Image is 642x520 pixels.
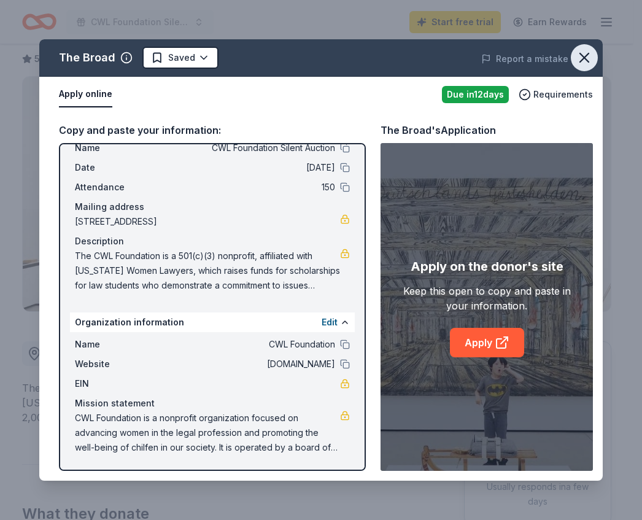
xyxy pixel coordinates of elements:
[75,337,157,352] span: Name
[157,180,335,195] span: 150
[75,160,157,175] span: Date
[59,122,366,138] div: Copy and paste your information:
[442,86,509,103] div: Due in 12 days
[157,337,335,352] span: CWL Foundation
[411,257,563,276] div: Apply on the donor's site
[70,312,355,332] div: Organization information
[75,396,350,411] div: Mission statement
[75,214,340,229] span: [STREET_ADDRESS]
[157,160,335,175] span: [DATE]
[59,48,115,68] div: The Broad
[381,122,496,138] div: The Broad's Application
[75,376,157,391] span: EIN
[402,284,572,313] div: Keep this open to copy and paste in your information.
[168,50,195,65] span: Saved
[519,87,593,102] button: Requirements
[322,315,338,330] button: Edit
[59,82,112,107] button: Apply online
[450,328,524,357] a: Apply
[481,52,568,66] button: Report a mistake
[75,180,157,195] span: Attendance
[75,411,340,455] span: CWL Foundation is a nonprofit organization focused on advancing women in the legal profession and...
[75,357,157,371] span: Website
[142,47,219,69] button: Saved
[75,200,350,214] div: Mailing address
[75,141,157,155] span: Name
[533,87,593,102] span: Requirements
[157,141,335,155] span: CWL Foundation Silent Auction
[75,249,340,293] span: The CWL Foundation is a 501(c)(3) nonprofit, affiliated with [US_STATE] Women Lawyers, which rais...
[75,234,350,249] div: Description
[157,357,335,371] span: [DOMAIN_NAME]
